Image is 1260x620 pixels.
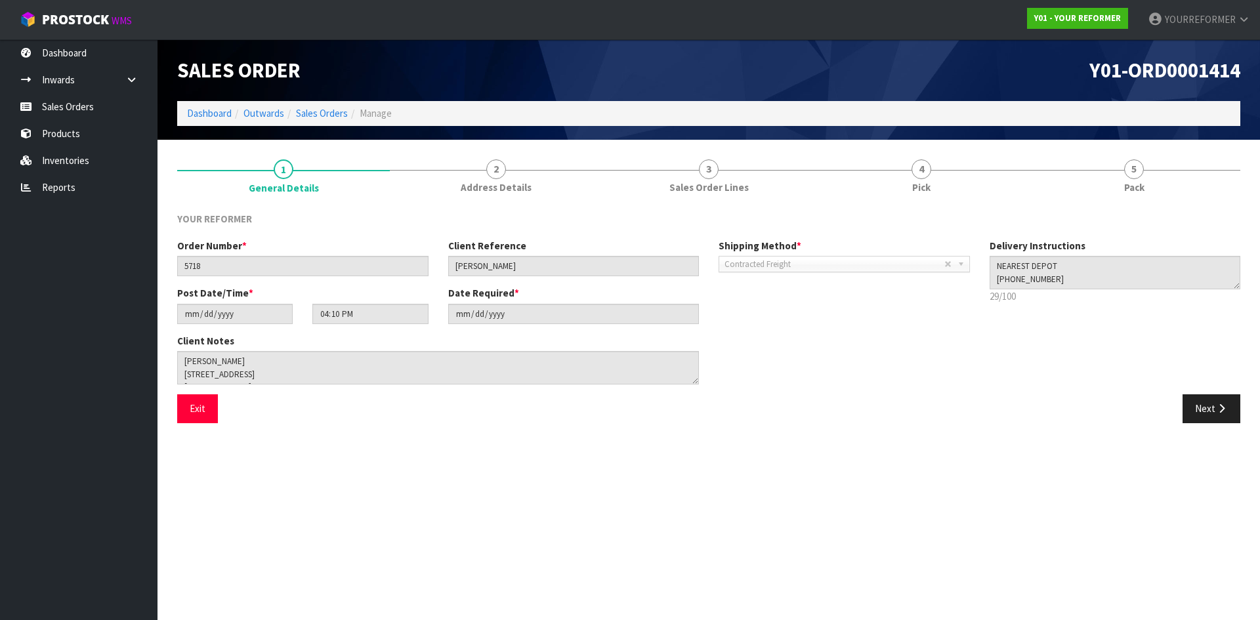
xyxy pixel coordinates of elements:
[990,239,1085,253] label: Delivery Instructions
[669,180,749,194] span: Sales Order Lines
[243,107,284,119] a: Outwards
[724,257,944,272] span: Contracted Freight
[360,107,392,119] span: Manage
[177,202,1240,433] span: General Details
[177,394,218,423] button: Exit
[296,107,348,119] a: Sales Orders
[1183,394,1240,423] button: Next
[112,14,132,27] small: WMS
[20,11,36,28] img: cube-alt.png
[177,256,429,276] input: Order Number
[719,239,801,253] label: Shipping Method
[448,256,700,276] input: Client Reference
[448,239,526,253] label: Client Reference
[177,239,247,253] label: Order Number
[177,334,234,348] label: Client Notes
[912,180,931,194] span: Pick
[912,159,931,179] span: 4
[486,159,506,179] span: 2
[1089,57,1240,83] span: Y01-ORD0001414
[1034,12,1121,24] strong: Y01 - YOUR REFORMER
[177,213,252,225] span: YOUR REFORMER
[699,159,719,179] span: 3
[461,180,532,194] span: Address Details
[1124,159,1144,179] span: 5
[187,107,232,119] a: Dashboard
[990,289,1241,303] p: 29/100
[1165,13,1236,26] span: YOURREFORMER
[177,57,301,83] span: Sales Order
[274,159,293,179] span: 1
[42,11,109,28] span: ProStock
[1124,180,1144,194] span: Pack
[249,181,319,195] span: General Details
[448,286,519,300] label: Date Required
[177,286,253,300] label: Post Date/Time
